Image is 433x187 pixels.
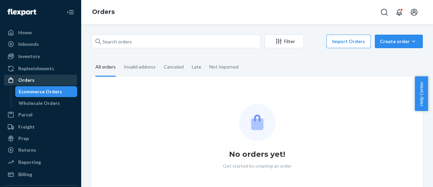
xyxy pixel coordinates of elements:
[378,5,391,19] button: Open Search Box
[375,35,423,48] button: Create order
[4,145,77,155] a: Returns
[15,98,77,109] a: Wholesale Orders
[4,63,77,74] a: Replenishments
[7,9,36,16] img: Flexport logo
[18,29,32,36] div: Home
[18,159,41,166] div: Reporting
[124,58,156,76] div: Invalid address
[239,104,276,141] img: Empty list
[4,39,77,50] a: Inbounds
[18,147,36,153] div: Returns
[407,5,421,19] button: Open account menu
[92,8,115,16] a: Orders
[4,157,77,168] a: Reporting
[64,5,77,19] button: Close Navigation
[229,149,285,160] h1: No orders yet!
[18,135,29,142] div: Prep
[4,109,77,120] a: Parcel
[91,35,260,48] input: Search orders
[326,35,371,48] button: Import Orders
[223,163,292,169] p: Get started by creating an order
[265,35,304,48] button: Filter
[415,76,428,111] button: Help Center
[19,88,62,95] div: Ecommerce Orders
[18,65,54,72] div: Replenishments
[265,38,303,45] div: Filter
[380,38,418,45] div: Create order
[18,111,32,118] div: Parcel
[4,121,77,132] a: Freight
[192,58,201,76] div: Late
[95,58,116,77] div: All orders
[18,124,35,130] div: Freight
[4,27,77,38] a: Home
[19,100,60,107] div: Wholesale Orders
[4,169,77,180] a: Billing
[87,2,120,22] ol: breadcrumbs
[392,5,406,19] button: Open notifications
[164,58,184,76] div: Canceled
[209,58,238,76] div: Not Imported
[18,77,35,83] div: Orders
[18,41,39,48] div: Inbounds
[18,53,40,60] div: Inventory
[18,171,32,178] div: Billing
[4,75,77,86] a: Orders
[4,133,77,144] a: Prep
[15,86,77,97] a: Ecommerce Orders
[4,51,77,62] a: Inventory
